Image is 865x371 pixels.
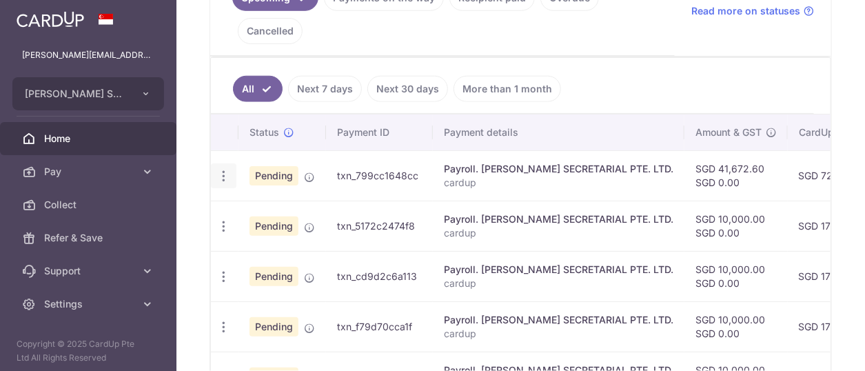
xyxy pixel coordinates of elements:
[250,317,298,337] span: Pending
[250,166,298,186] span: Pending
[326,114,433,150] th: Payment ID
[684,251,788,301] td: SGD 10,000.00 SGD 0.00
[31,10,59,22] span: Help
[684,301,788,352] td: SGD 10,000.00 SGD 0.00
[44,198,135,212] span: Collect
[695,126,762,139] span: Amount & GST
[691,4,815,18] a: Read more on statuses
[444,162,673,176] div: Payroll. [PERSON_NAME] SECRETARIAL PTE. LTD.
[326,301,433,352] td: txn_f79d70cca1f
[444,263,673,277] div: Payroll. [PERSON_NAME] SECRETARIAL PTE. LTD.
[44,297,135,311] span: Settings
[233,76,283,102] a: All
[444,327,673,341] p: cardup
[691,4,801,18] span: Read more on statuses
[238,18,303,44] a: Cancelled
[22,48,154,62] p: [PERSON_NAME][EMAIL_ADDRESS][DOMAIN_NAME]
[444,176,673,190] p: cardup
[326,150,433,201] td: txn_799cc1648cc
[288,76,362,102] a: Next 7 days
[44,165,135,179] span: Pay
[326,251,433,301] td: txn_cd9d2c6a113
[444,277,673,290] p: cardup
[433,114,684,150] th: Payment details
[684,150,788,201] td: SGD 41,672.60 SGD 0.00
[44,231,135,245] span: Refer & Save
[444,212,673,226] div: Payroll. [PERSON_NAME] SECRETARIAL PTE. LTD.
[444,226,673,240] p: cardup
[250,217,298,236] span: Pending
[250,126,279,139] span: Status
[799,126,851,139] span: CardUp fee
[684,201,788,251] td: SGD 10,000.00 SGD 0.00
[454,76,561,102] a: More than 1 month
[25,87,127,101] span: [PERSON_NAME] SECRETARIAL PTE. LTD.
[326,201,433,251] td: txn_5172c2474f8
[12,77,164,110] button: [PERSON_NAME] SECRETARIAL PTE. LTD.
[44,132,135,146] span: Home
[250,267,298,286] span: Pending
[367,76,448,102] a: Next 30 days
[444,313,673,327] div: Payroll. [PERSON_NAME] SECRETARIAL PTE. LTD.
[44,264,135,278] span: Support
[17,11,84,28] img: CardUp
